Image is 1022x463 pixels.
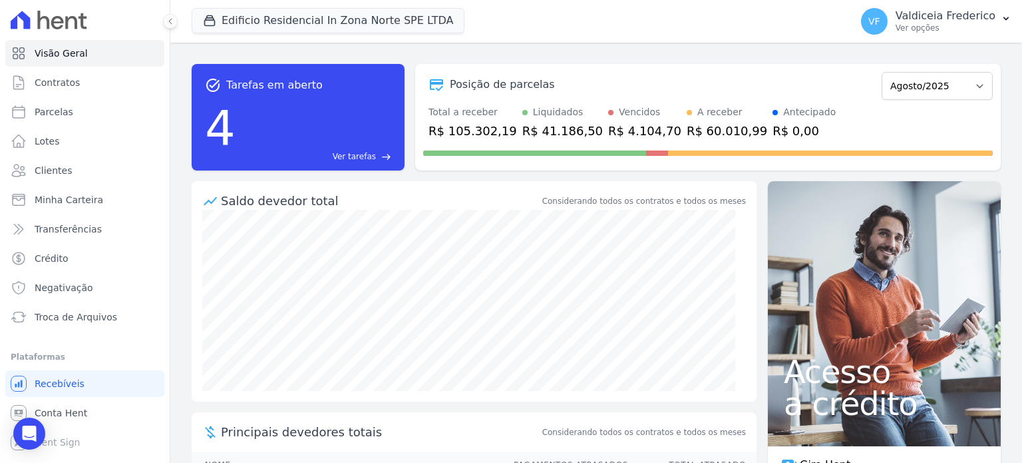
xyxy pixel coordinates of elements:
a: Transferências [5,216,164,242]
div: Saldo devedor total [221,192,540,210]
a: Visão Geral [5,40,164,67]
span: Contratos [35,76,80,89]
p: Valdiceia Frederico [896,9,995,23]
div: R$ 60.010,99 [687,122,767,140]
span: Parcelas [35,105,73,119]
a: Conta Hent [5,400,164,426]
div: R$ 105.302,19 [428,122,517,140]
span: east [381,152,391,162]
div: Posição de parcelas [450,77,555,93]
div: Plataformas [11,349,159,365]
span: a crédito [784,388,985,420]
a: Recebíveis [5,370,164,397]
span: Recebíveis [35,377,85,390]
span: Lotes [35,135,60,148]
span: Transferências [35,223,102,236]
a: Ver tarefas east [241,151,391,163]
div: A receber [697,105,743,119]
a: Clientes [5,157,164,184]
span: task_alt [205,77,221,93]
div: Antecipado [783,105,836,119]
div: R$ 41.186,50 [522,122,603,140]
span: Negativação [35,281,93,294]
div: Considerando todos os contratos e todos os meses [542,195,746,207]
span: Acesso [784,356,985,388]
span: Minha Carteira [35,193,103,207]
button: Edificio Residencial In Zona Norte SPE LTDA [192,8,464,33]
span: Principais devedores totais [221,423,540,441]
button: VF Valdiceia Frederico Ver opções [850,3,1022,40]
span: Clientes [35,164,72,177]
a: Minha Carteira [5,187,164,213]
span: Visão Geral [35,47,88,60]
a: Lotes [5,128,164,155]
div: R$ 4.104,70 [608,122,681,140]
span: Ver tarefas [333,151,376,163]
span: Conta Hent [35,406,87,420]
a: Troca de Arquivos [5,304,164,330]
a: Contratos [5,69,164,96]
span: VF [868,17,880,26]
span: Crédito [35,252,69,265]
div: Open Intercom Messenger [13,418,45,450]
div: R$ 0,00 [772,122,836,140]
div: Vencidos [619,105,660,119]
a: Negativação [5,274,164,301]
p: Ver opções [896,23,995,33]
div: Total a receber [428,105,517,119]
span: Considerando todos os contratos e todos os meses [542,426,746,438]
div: Liquidados [533,105,584,119]
span: Troca de Arquivos [35,310,117,324]
div: 4 [205,93,236,163]
a: Crédito [5,245,164,272]
a: Parcelas [5,99,164,125]
span: Tarefas em aberto [226,77,323,93]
